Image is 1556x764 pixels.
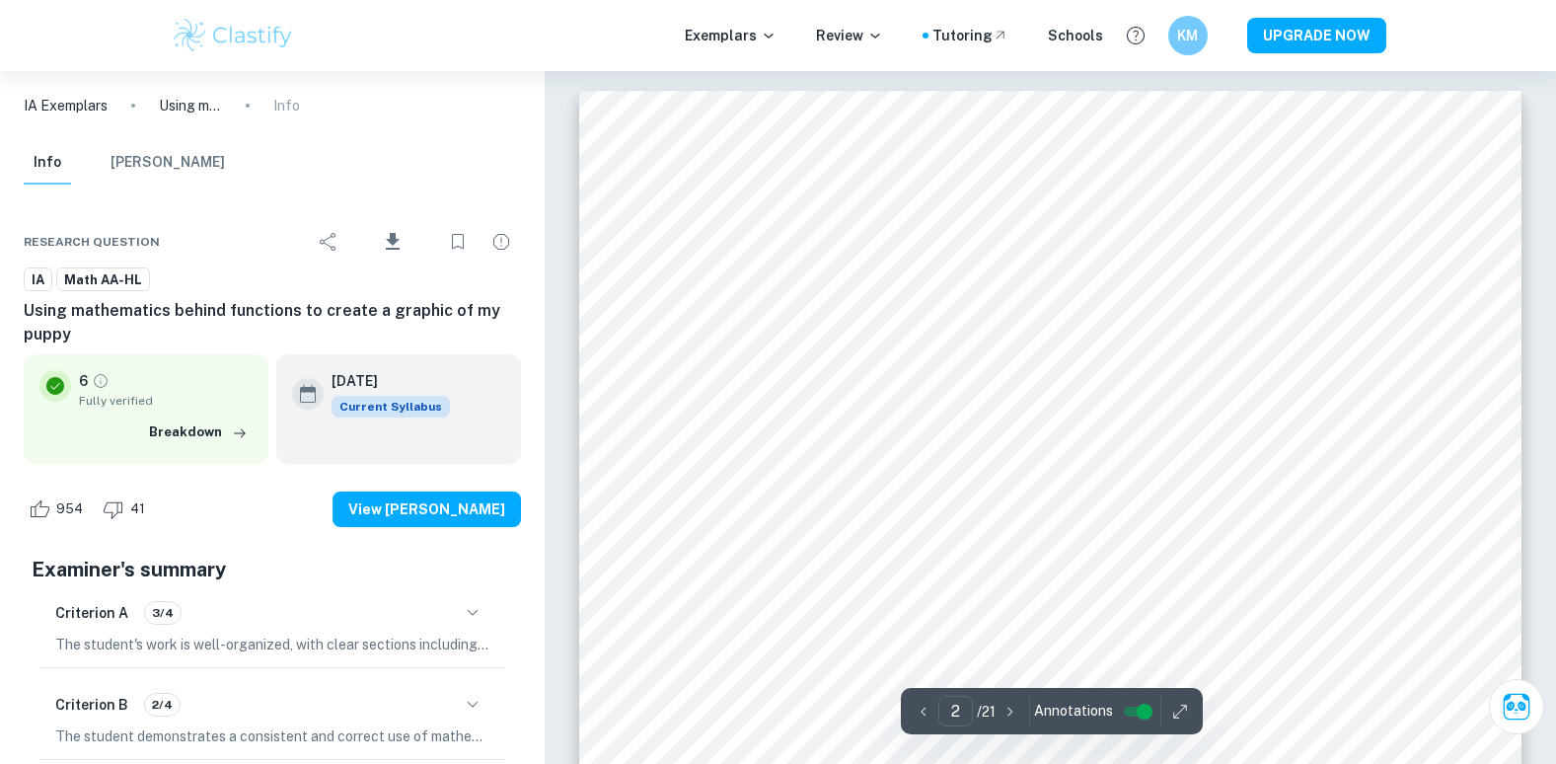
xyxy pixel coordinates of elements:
a: Grade fully verified [92,372,110,390]
button: UPGRADE NOW [1247,18,1386,53]
a: IA [24,267,52,292]
span: 2/4 [145,696,180,714]
span: Research question [24,233,160,251]
button: KM [1168,16,1208,55]
button: View [PERSON_NAME] [333,492,521,527]
span: Math AA-HL [57,270,149,290]
span: Current Syllabus [332,396,450,418]
h6: Criterion A [55,602,128,624]
p: 6 [79,370,88,392]
h6: [DATE] [332,370,434,392]
h6: Using mathematics behind functions to create a graphic of my puppy [24,299,521,346]
div: Download [352,216,434,267]
p: The student demonstrates a consistent and correct use of mathematical notation, symbols, and term... [55,726,489,747]
a: Math AA-HL [56,267,150,292]
p: Using mathematics behind functions to create a graphic of my puppy [159,95,222,116]
p: The student's work is well-organized, with clear sections including introduction, body, and concl... [55,634,489,655]
button: Help and Feedback [1119,19,1152,52]
div: Share [309,222,348,262]
a: Schools [1048,25,1103,46]
span: Fully verified [79,392,253,410]
div: Report issue [482,222,521,262]
a: IA Exemplars [24,95,108,116]
h5: Examiner's summary [32,555,513,584]
p: Info [273,95,300,116]
span: 41 [119,499,156,519]
span: 3/4 [145,604,181,622]
span: IA [25,270,51,290]
img: Clastify logo [171,16,296,55]
a: Tutoring [932,25,1008,46]
div: Bookmark [438,222,478,262]
button: Breakdown [144,418,253,447]
h6: KM [1176,25,1199,46]
button: Info [24,141,71,185]
span: 954 [45,499,94,519]
h6: Criterion B [55,694,128,716]
span: Annotations [1034,701,1113,722]
p: Exemplars [685,25,777,46]
p: Review [816,25,883,46]
div: This exemplar is based on the current syllabus. Feel free to refer to it for inspiration/ideas wh... [332,396,450,418]
button: Ask Clai [1489,679,1544,734]
div: Dislike [98,494,156,525]
div: Like [24,494,94,525]
button: [PERSON_NAME] [111,141,225,185]
p: / 21 [977,701,996,723]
